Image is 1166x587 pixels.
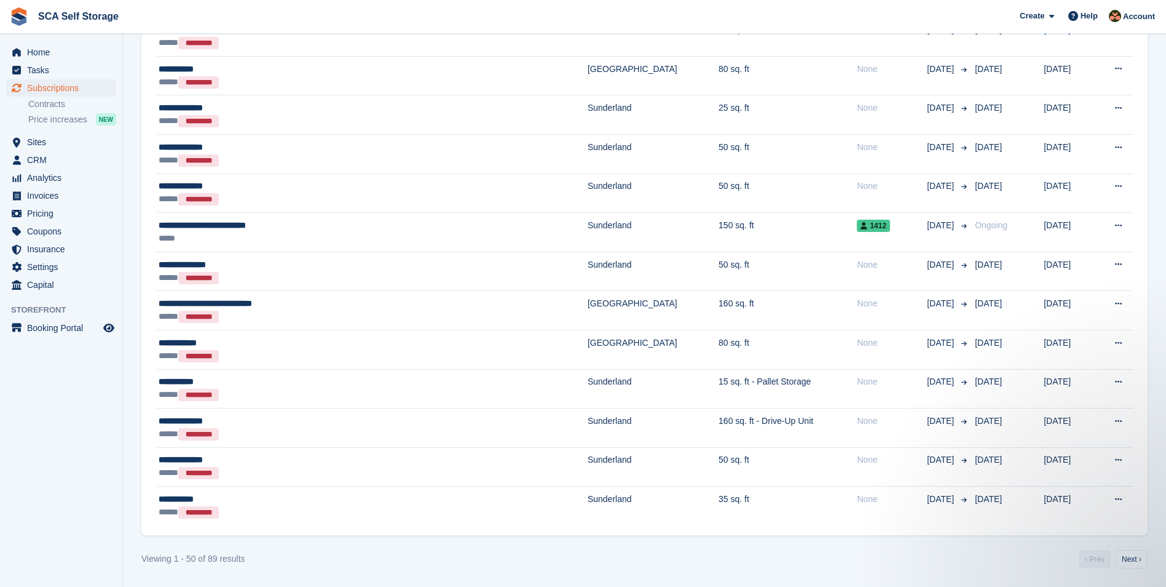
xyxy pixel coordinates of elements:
[588,95,719,135] td: Sunderland
[719,17,857,57] td: 10 sq. ft
[975,103,1002,113] span: [DATE]
[975,220,1007,230] span: Ongoing
[857,493,927,506] div: None
[857,63,927,76] div: None
[6,79,116,97] a: menu
[6,169,116,186] a: menu
[28,98,116,110] a: Contracts
[857,415,927,428] div: None
[927,453,956,466] span: [DATE]
[27,79,101,97] span: Subscriptions
[719,252,857,291] td: 50 sq. ft
[1044,56,1095,95] td: [DATE]
[1044,95,1095,135] td: [DATE]
[588,487,719,525] td: Sunderland
[1076,550,1150,569] nav: Pages
[719,487,857,525] td: 35 sq. ft
[1044,17,1095,57] td: [DATE]
[1044,134,1095,174] td: [DATE]
[975,455,1002,465] span: [DATE]
[588,291,719,330] td: [GEOGRAPHIC_DATA]
[28,113,116,126] a: Price increases NEW
[6,258,116,276] a: menu
[857,375,927,388] div: None
[857,258,927,271] div: None
[975,142,1002,152] span: [DATE]
[27,276,101,293] span: Capital
[6,205,116,222] a: menu
[719,95,857,135] td: 25 sq. ft
[975,416,1002,426] span: [DATE]
[6,276,116,293] a: menu
[588,447,719,487] td: Sunderland
[27,205,101,222] span: Pricing
[27,44,101,61] span: Home
[1044,409,1095,448] td: [DATE]
[719,56,857,95] td: 80 sq. ft
[10,7,28,26] img: stora-icon-8386f47178a22dfd0bd8f6a31ec36ba5ce8667c1dd55bd0f319d3a0aa187defe.svg
[1044,291,1095,330] td: [DATE]
[927,63,956,76] span: [DATE]
[857,220,890,232] span: 1412
[975,181,1002,191] span: [DATE]
[588,369,719,409] td: Sunderland
[6,319,116,337] a: menu
[975,338,1002,348] span: [DATE]
[588,213,719,252] td: Sunderland
[6,241,116,258] a: menu
[1044,330,1095,369] td: [DATE]
[927,337,956,349] span: [DATE]
[719,291,857,330] td: 160 sq. ft
[719,330,857,369] td: 80 sq. ft
[719,213,857,252] td: 150 sq. ft
[975,298,1002,308] span: [DATE]
[719,369,857,409] td: 15 sq. ft - Pallet Storage
[1044,213,1095,252] td: [DATE]
[719,447,857,487] td: 50 sq. ft
[6,187,116,204] a: menu
[6,44,116,61] a: menu
[927,141,956,154] span: [DATE]
[27,241,101,258] span: Insurance
[588,409,719,448] td: Sunderland
[927,258,956,271] span: [DATE]
[927,297,956,310] span: [DATE]
[857,180,927,193] div: None
[27,319,101,337] span: Booking Portal
[1123,10,1155,23] span: Account
[141,553,245,565] div: Viewing 1 - 50 of 89 results
[975,494,1002,504] span: [DATE]
[588,252,719,291] td: Sunderland
[27,258,101,276] span: Settings
[857,337,927,349] div: None
[719,134,857,174] td: 50 sq. ft
[1044,447,1095,487] td: [DATE]
[927,375,956,388] span: [DATE]
[927,180,956,193] span: [DATE]
[101,321,116,335] a: Preview store
[6,223,116,240] a: menu
[6,62,116,79] a: menu
[927,415,956,428] span: [DATE]
[857,453,927,466] div: None
[975,25,1002,34] span: [DATE]
[1081,10,1098,22] span: Help
[588,134,719,174] td: Sunderland
[588,174,719,213] td: Sunderland
[857,141,927,154] div: None
[927,219,956,232] span: [DATE]
[1044,252,1095,291] td: [DATE]
[857,297,927,310] div: None
[27,223,101,240] span: Coupons
[1044,369,1095,409] td: [DATE]
[6,134,116,151] a: menu
[28,114,87,126] span: Price increases
[1109,10,1121,22] img: Sarah Race
[975,260,1002,270] span: [DATE]
[588,56,719,95] td: [GEOGRAPHIC_DATA]
[1079,550,1111,569] a: Previous
[27,187,101,204] span: Invoices
[27,62,101,79] span: Tasks
[975,64,1002,74] span: [DATE]
[719,174,857,213] td: 50 sq. ft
